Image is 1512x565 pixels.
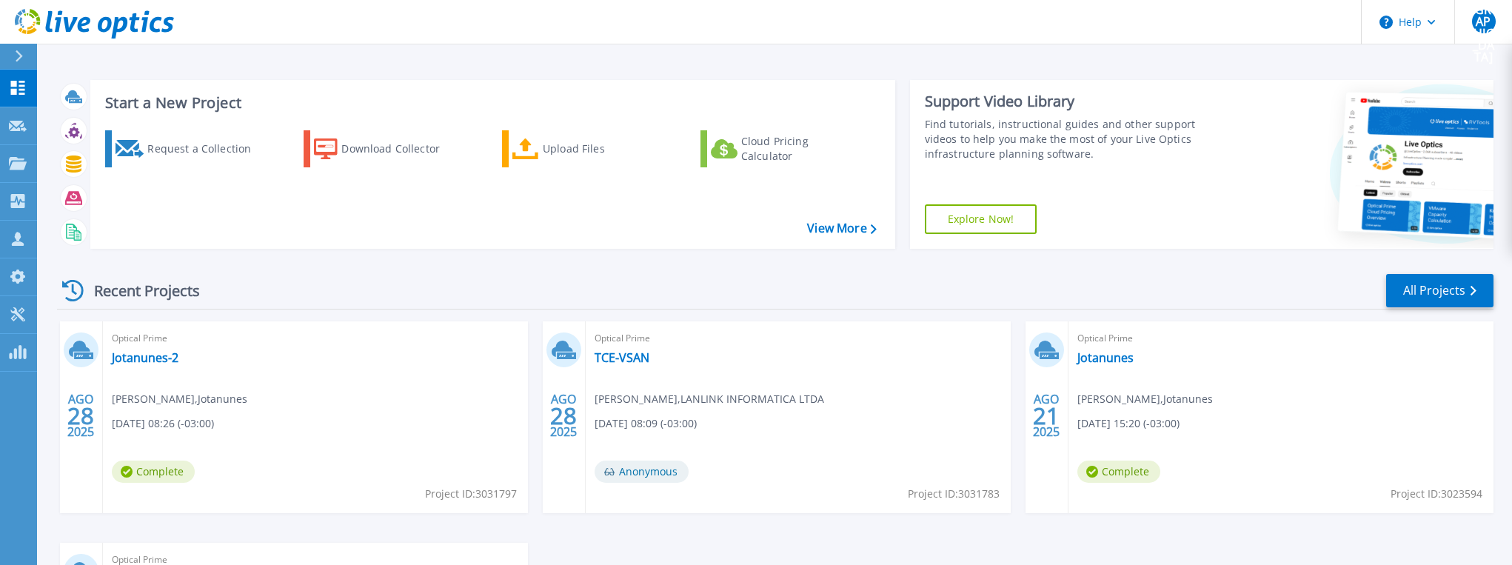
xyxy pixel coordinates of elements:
span: Project ID: 3031783 [908,486,1000,502]
a: Upload Files [502,130,667,167]
span: [DATE] 15:20 (-03:00) [1077,415,1180,432]
span: Project ID: 3023594 [1391,486,1482,502]
div: AGO 2025 [67,389,95,443]
span: [PERSON_NAME] , LANLINK INFORMATICA LTDA [595,391,824,407]
div: Support Video Library [925,92,1223,111]
a: Request a Collection [105,130,270,167]
div: AGO 2025 [1032,389,1060,443]
a: View More [807,221,876,235]
a: Jotanunes [1077,350,1134,365]
div: Cloud Pricing Calculator [741,134,860,164]
div: Request a Collection [147,134,266,164]
span: 28 [550,409,577,422]
span: Optical Prime [112,330,519,347]
span: Complete [1077,461,1160,483]
span: [DATE] 08:09 (-03:00) [595,415,697,432]
span: 21 [1033,409,1060,422]
div: Download Collector [341,134,460,164]
a: Download Collector [304,130,469,167]
a: Cloud Pricing Calculator [700,130,866,167]
span: Optical Prime [595,330,1002,347]
span: [PERSON_NAME] , Jotanunes [1077,391,1213,407]
span: Optical Prime [1077,330,1485,347]
a: TCE-VSAN [595,350,649,365]
a: Explore Now! [925,204,1037,234]
div: AGO 2025 [549,389,578,443]
div: Upload Files [543,134,661,164]
span: Complete [112,461,195,483]
a: Jotanunes-2 [112,350,178,365]
span: Anonymous [595,461,689,483]
h3: Start a New Project [105,95,876,111]
div: Recent Projects [57,273,220,309]
span: 28 [67,409,94,422]
span: [PERSON_NAME] , Jotanunes [112,391,247,407]
div: Find tutorials, instructional guides and other support videos to help you make the most of your L... [925,117,1223,161]
a: All Projects [1386,274,1493,307]
span: [DATE] 08:26 (-03:00) [112,415,214,432]
span: Project ID: 3031797 [425,486,517,502]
